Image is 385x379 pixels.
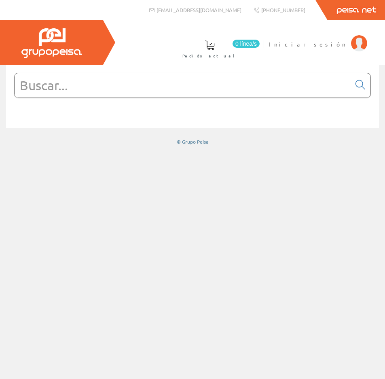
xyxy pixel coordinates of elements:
[233,40,260,48] span: 0 línea/s
[157,6,241,13] span: [EMAIL_ADDRESS][DOMAIN_NAME]
[182,52,237,60] span: Pedido actual
[15,73,351,97] input: Buscar...
[269,34,367,41] a: Iniciar sesión
[21,28,82,58] img: Grupo Peisa
[269,40,347,48] span: Iniciar sesión
[6,138,379,145] div: © Grupo Peisa
[261,6,305,13] span: [PHONE_NUMBER]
